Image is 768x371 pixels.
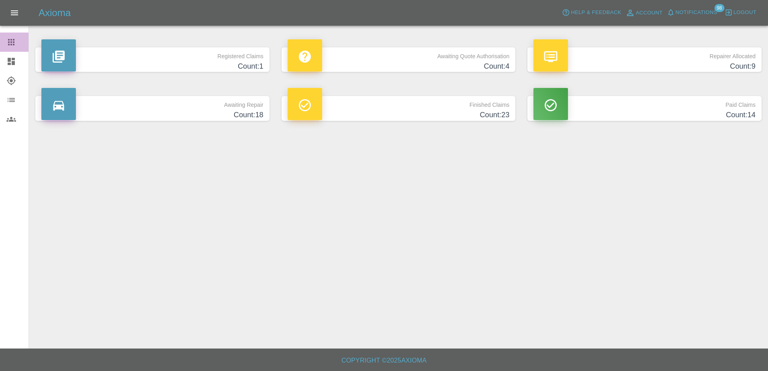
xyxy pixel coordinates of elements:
[39,6,71,19] h5: Axioma
[676,8,717,17] span: Notifications
[560,6,623,19] button: Help & Feedback
[288,110,510,120] h4: Count: 23
[282,47,516,72] a: Awaiting Quote AuthorisationCount:4
[733,8,756,17] span: Logout
[533,110,756,120] h4: Count: 14
[41,61,263,72] h4: Count: 1
[571,8,621,17] span: Help & Feedback
[723,6,758,19] button: Logout
[41,110,263,120] h4: Count: 18
[288,61,510,72] h4: Count: 4
[6,355,762,366] h6: Copyright © 2025 Axioma
[282,96,516,120] a: Finished ClaimsCount:23
[533,47,756,61] p: Repairer Allocated
[288,96,510,110] p: Finished Claims
[665,6,719,19] button: Notifications
[41,96,263,110] p: Awaiting Repair
[636,8,663,18] span: Account
[35,47,270,72] a: Registered ClaimsCount:1
[41,47,263,61] p: Registered Claims
[527,47,762,72] a: Repairer AllocatedCount:9
[35,96,270,120] a: Awaiting RepairCount:18
[533,96,756,110] p: Paid Claims
[714,4,724,12] span: 98
[5,3,24,22] button: Open drawer
[533,61,756,72] h4: Count: 9
[527,96,762,120] a: Paid ClaimsCount:14
[288,47,510,61] p: Awaiting Quote Authorisation
[623,6,665,19] a: Account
